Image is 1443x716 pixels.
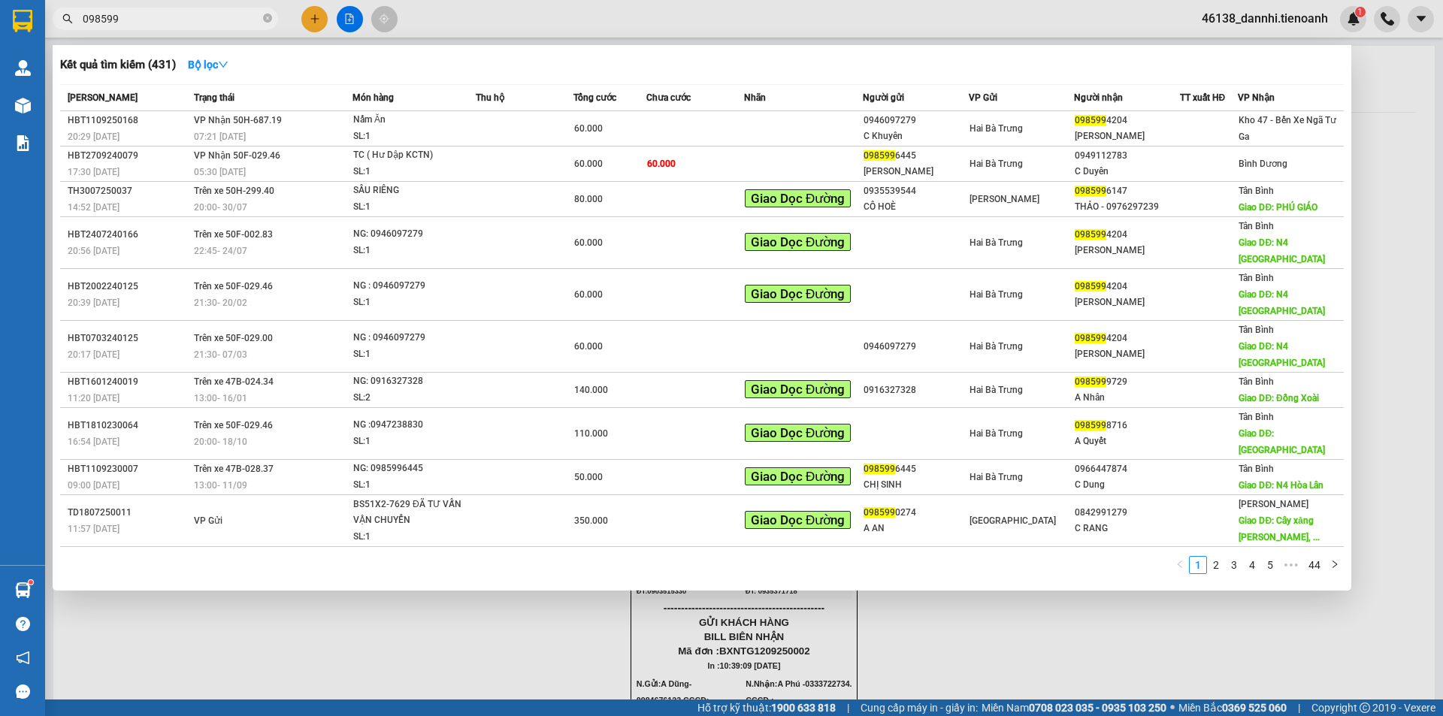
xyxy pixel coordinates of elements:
img: logo-vxr [13,10,32,32]
div: Nấm Ăn [353,112,466,128]
div: BS51X2-7629 ĐÃ TƯ VẤN VẬN CHUYỂN [353,497,466,529]
a: 3 [1226,557,1242,573]
span: Tân Bình [1239,221,1274,231]
div: A AN [864,521,968,536]
div: C RANG [1075,521,1179,536]
span: 21:30 - 20/02 [194,298,247,308]
li: 3 [1225,556,1243,574]
span: 098599 [864,150,895,161]
span: Hai Bà Trưng [970,341,1023,352]
span: down [218,59,228,70]
li: 44 [1303,556,1326,574]
span: 11:20 [DATE] [68,393,119,403]
div: C Dung [1075,477,1179,493]
span: Nhãn [744,92,766,103]
span: [PERSON_NAME] [970,194,1039,204]
span: Hai Bà Trưng [970,123,1023,134]
span: Giao Dọc Đường [745,511,851,529]
span: Giao DĐ: Đồng Xoài [1239,393,1318,403]
span: 60.000 [647,159,676,169]
div: 0916327328 [864,382,968,398]
span: Tân Bình [1239,273,1274,283]
span: left [1175,560,1184,569]
div: 4204 [1075,227,1179,243]
span: Trên xe 47B-024.34 [194,376,274,387]
div: SL: 1 [353,529,466,545]
span: 16:54 [DATE] [68,437,119,447]
span: 21:30 - 07/03 [194,349,247,360]
span: Giao DĐ: [GEOGRAPHIC_DATA] [1239,428,1325,455]
div: 6147 [1075,183,1179,199]
span: Bình Dương [1239,159,1287,169]
div: CÔ HOÈ [864,199,968,215]
strong: Bộ lọc [188,59,228,71]
span: Hai Bà Trưng [970,237,1023,248]
img: warehouse-icon [15,98,31,113]
span: 098599 [864,507,895,518]
span: Giao DĐ: PHÚ GIÁO [1239,202,1317,213]
button: right [1326,556,1344,574]
div: 8716 [1075,418,1179,434]
span: Tân Bình [1239,464,1274,474]
div: HBT0703240125 [68,331,189,346]
li: Next 5 Pages [1279,556,1303,574]
span: Kho 47 - Bến Xe Ngã Tư Ga [1239,115,1336,142]
span: Tổng cước [573,92,616,103]
span: VP Nhận [1238,92,1275,103]
div: 4204 [1075,113,1179,128]
span: 098599 [864,464,895,474]
div: 0966447874 [1075,461,1179,477]
span: question-circle [16,617,30,631]
span: Giao Dọc Đường [745,467,851,485]
div: SL: 1 [353,164,466,180]
div: HBT1810230064 [68,418,189,434]
div: 0935539544 [864,183,968,199]
div: 6445 [864,461,968,477]
span: 13:00 - 11/09 [194,480,247,491]
span: VP Nhận 50H-687.19 [194,115,282,125]
li: Previous Page [1171,556,1189,574]
div: THẢO - 0976297239 [1075,199,1179,215]
span: Giao Dọc Đường [745,380,851,398]
img: warehouse-icon [15,582,31,598]
span: Tân Bình [1239,186,1274,196]
span: Giao DĐ: N4 [GEOGRAPHIC_DATA] [1239,237,1325,264]
span: TT xuất HĐ [1180,92,1226,103]
span: Giao Dọc Đường [745,189,851,207]
span: Giao DĐ: N4 [GEOGRAPHIC_DATA] [1239,341,1325,368]
span: 20:17 [DATE] [68,349,119,360]
span: Giao DĐ: Cây xăng [PERSON_NAME], ... [1239,515,1320,542]
span: 098599 [1075,186,1106,196]
span: 60.000 [574,341,603,352]
span: Trên xe 50F-029.46 [194,420,273,431]
div: [PERSON_NAME] [1075,128,1179,144]
span: 60.000 [574,123,603,134]
span: 80.000 [574,194,603,204]
a: 2 [1208,557,1224,573]
span: 13:00 - 16/01 [194,393,247,403]
span: 20:00 - 18/10 [194,437,247,447]
div: NG: 0916327328 [353,373,466,390]
div: NG: 0985996445 [353,461,466,477]
span: 22:45 - 24/07 [194,246,247,256]
a: 5 [1262,557,1278,573]
span: ••• [1279,556,1303,574]
span: Trên xe 50F-029.46 [194,281,273,292]
span: [GEOGRAPHIC_DATA] [970,515,1056,526]
li: 1 [1189,556,1207,574]
div: SL: 1 [353,477,466,494]
span: Món hàng [352,92,394,103]
div: 0842991279 [1075,505,1179,521]
span: VP Gửi [194,515,222,526]
span: close-circle [263,12,272,26]
div: CHỊ SINH [864,477,968,493]
span: VP Gửi [969,92,997,103]
span: 05:30 [DATE] [194,167,246,177]
span: 60.000 [574,289,603,300]
span: 11:57 [DATE] [68,524,119,534]
span: Trên xe 50H-299.40 [194,186,274,196]
div: HBT2407240166 [68,227,189,243]
span: Hai Bà Trưng [970,385,1023,395]
img: warehouse-icon [15,60,31,76]
div: NG : 0946097279 [353,330,466,346]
